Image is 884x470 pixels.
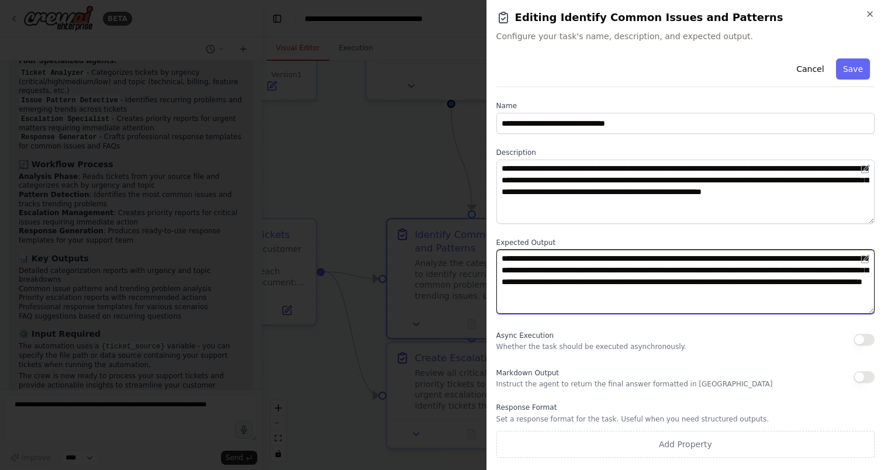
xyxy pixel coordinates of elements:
[836,58,870,80] button: Save
[496,30,875,42] span: Configure your task's name, description, and expected output.
[496,369,559,377] span: Markdown Output
[496,101,875,110] label: Name
[496,403,875,412] label: Response Format
[858,162,872,176] button: Open in editor
[496,148,875,157] label: Description
[496,331,554,340] span: Async Execution
[496,414,875,424] p: Set a response format for the task. Useful when you need structured outputs.
[789,58,831,80] button: Cancel
[496,431,875,458] button: Add Property
[496,379,773,389] p: Instruct the agent to return the final answer formatted in [GEOGRAPHIC_DATA]
[858,252,872,266] button: Open in editor
[496,238,875,247] label: Expected Output
[496,342,686,351] p: Whether the task should be executed asynchronously.
[496,9,875,26] h2: Editing Identify Common Issues and Patterns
